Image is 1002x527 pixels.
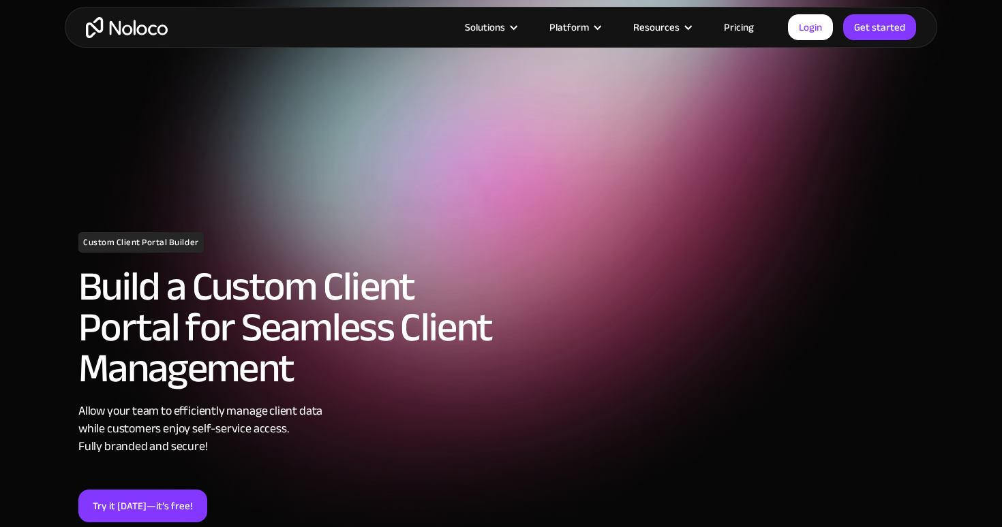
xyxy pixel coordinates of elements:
div: Resources [616,18,707,36]
a: Try it [DATE]—it’s free! [78,490,207,522]
h1: Custom Client Portal Builder [78,232,204,253]
div: Platform [549,18,589,36]
a: Get started [843,14,916,40]
a: Pricing [707,18,771,36]
a: home [86,17,168,38]
a: Login [788,14,833,40]
div: Solutions [465,18,505,36]
div: Platform [532,18,616,36]
h2: Build a Custom Client Portal for Seamless Client Management [78,266,494,389]
div: Solutions [448,18,532,36]
div: Resources [633,18,680,36]
div: Allow your team to efficiently manage client data while customers enjoy self-service access. Full... [78,402,494,456]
